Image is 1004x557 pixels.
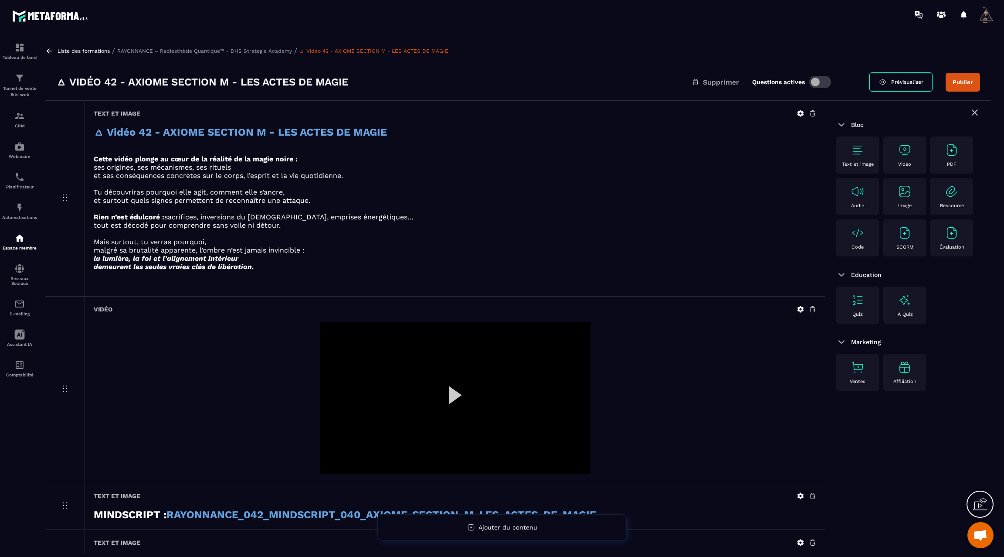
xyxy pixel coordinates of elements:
em: la lumière, la foi et l’alignement intérieur [94,254,238,263]
img: email [14,299,25,309]
strong: Cette vidéo plonge au cœur de la réalité de la magie noire : [94,155,298,163]
img: text-image no-wra [898,143,912,157]
strong: Rien n’est édulcoré : [94,213,164,221]
strong: 🜂 Vidéo 42 - AXIOME SECTION M - LES ACTES DE MAGIE [94,126,387,138]
button: Publier [946,73,980,92]
span: Ajouter du contenu [478,524,537,531]
img: formation [14,111,25,121]
strong: RAYONNANCE_042_MINDSCRIPT_040_AXIOME_SECTION_M_LES_ACTES_DE_MAGIE [166,509,596,521]
p: Planificateur [2,185,37,189]
a: 🜂 Vidéo 42 - AXIOME SECTION M - LES ACTES DE MAGIE [299,48,448,54]
img: formation [14,42,25,53]
img: text-image no-wra [851,360,865,374]
p: Automatisations [2,215,37,220]
span: Tu découvriras pourquoi elle agit, comment elle s’ancre, [94,188,285,196]
label: Questions actives [752,79,805,85]
a: automationsautomationsWebinaire [2,135,37,165]
span: Supprimer [703,78,739,86]
h6: Text et image [94,492,140,499]
p: Image [898,203,912,208]
p: Comptabilité [2,372,37,377]
img: text-image no-wra [851,293,865,307]
img: automations [14,202,25,213]
em: demeurent les seules vraies clés de libération. [94,263,254,271]
span: sacrifices, inversions du [DEMOGRAPHIC_DATA], emprises énergétiques… [164,213,414,221]
a: Prévisualiser [869,72,933,92]
span: tout est décodé pour comprendre sans voile ni détour. [94,221,281,229]
a: social-networksocial-networkRéseaux Sociaux [2,257,37,292]
a: Liste des formations [58,48,110,54]
img: text-image no-wra [945,226,959,240]
p: Quiz [852,311,863,317]
span: Prévisualiser [891,79,923,85]
img: arrow-down [836,120,847,130]
p: Text et image [842,161,874,167]
img: arrow-down [836,270,847,280]
img: text-image [898,360,912,374]
a: automationsautomationsEspace membre [2,226,37,257]
span: Mais surtout, tu verras pourquoi, [94,238,206,246]
p: Espace membre [2,246,37,250]
span: Marketing [851,338,881,345]
img: text-image no-wra [898,226,912,240]
p: IA Quiz [896,311,913,317]
img: logo [12,8,91,24]
img: automations [14,141,25,152]
img: social-network [14,263,25,274]
img: text-image no-wra [851,226,865,240]
p: Ventes [850,379,865,384]
a: formationformationCRM [2,104,37,135]
p: Code [851,244,864,250]
span: / [294,47,297,55]
span: ses origines, ses mécanismes, ses rituels [94,163,231,171]
a: schedulerschedulerPlanificateur [2,165,37,196]
h6: Text et image [94,539,140,546]
p: Vidéo [898,161,911,167]
h6: Text et image [94,110,140,117]
img: accountant [14,360,25,370]
p: Audio [851,203,865,208]
a: formationformationTunnel de vente Site web [2,66,37,104]
a: formationformationTableau de bord [2,36,37,66]
span: Bloc [851,121,864,128]
p: Affiliation [893,379,916,384]
a: emailemailE-mailing [2,292,37,323]
img: text-image no-wra [945,185,959,198]
h3: 🜂 Vidéo 42 - AXIOME SECTION M - LES ACTES DE MAGIE [56,75,348,89]
h6: Vidéo [94,306,112,313]
img: text-image [898,293,912,307]
span: Education [851,271,882,278]
img: text-image no-wra [851,143,865,157]
p: E-mailing [2,311,37,316]
div: Ouvrir le chat [967,522,994,548]
img: formation [14,73,25,83]
img: text-image no-wra [898,185,912,198]
span: / [112,47,115,55]
img: automations [14,233,25,243]
p: SCORM [896,244,913,250]
p: Webinaire [2,154,37,159]
p: Évaluation [940,244,964,250]
span: malgré sa brutalité apparente, l’ombre n’est jamais invincible : [94,246,305,254]
a: RAYONNANCE – Radiesthésie Quantique™ - DHS Strategie Academy [117,48,292,54]
p: CRM [2,123,37,128]
img: text-image no-wra [851,185,865,198]
p: Ressource [940,203,964,208]
p: Assistant IA [2,342,37,347]
span: et ses conséquences concrètes sur le corps, l’esprit et la vie quotidienne. [94,171,343,180]
img: text-image no-wra [945,143,959,157]
span: et surtout quels signes permettent de reconnaître une attaque. [94,196,310,205]
a: automationsautomationsAutomatisations [2,196,37,226]
p: Réseaux Sociaux [2,276,37,286]
p: PDF [947,161,957,167]
p: Tableau de bord [2,55,37,60]
a: accountantaccountantComptabilité [2,353,37,384]
img: scheduler [14,172,25,182]
p: Tunnel de vente Site web [2,85,37,98]
img: arrow-down [836,337,847,347]
strong: MINDSCRIPT : [94,509,166,521]
a: Assistant IA [2,323,37,353]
